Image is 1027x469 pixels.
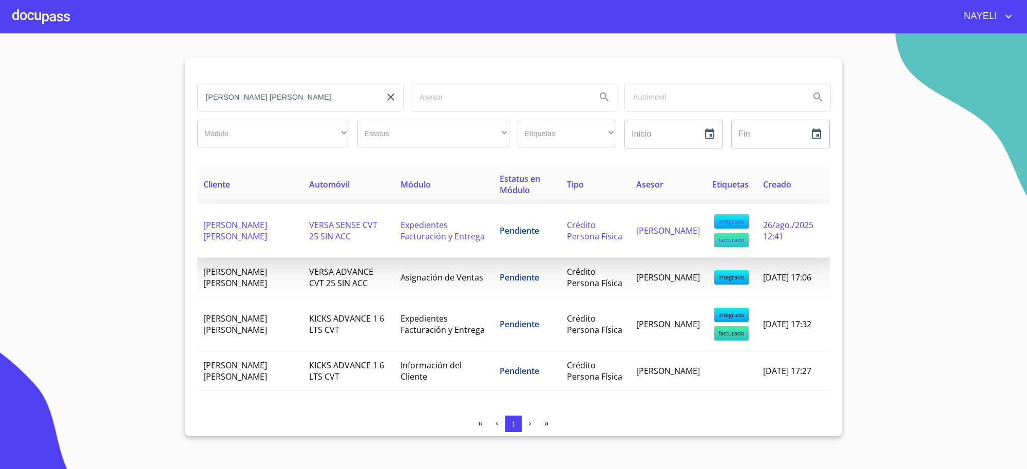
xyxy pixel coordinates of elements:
span: Pendiente [500,225,539,236]
div: ​ [518,120,616,147]
span: [PERSON_NAME] [636,272,700,283]
span: 1 [511,420,515,428]
span: facturado [714,326,749,341]
span: [PERSON_NAME] [636,225,700,236]
span: Pendiente [500,272,539,283]
span: Automóvil [309,179,350,190]
span: [PERSON_NAME] [PERSON_NAME] [203,313,267,335]
span: Creado [763,179,791,190]
span: VERSA SENSE CVT 25 SIN ACC [309,219,377,242]
span: Etiquetas [712,179,749,190]
span: KICKS ADVANCE 1 6 LTS CVT [309,313,384,335]
span: [PERSON_NAME] [PERSON_NAME] [203,266,267,289]
span: Asignación de Ventas [401,272,483,283]
span: Módulo [401,179,431,190]
span: [PERSON_NAME] [636,365,700,377]
span: Tipo [567,179,584,190]
span: Expedientes Facturación y Entrega [401,219,485,242]
input: search [198,83,374,111]
span: VERSA ADVANCE CVT 25 SIN ACC [309,266,373,289]
button: account of current user [956,8,1015,25]
span: Crédito Persona Física [567,266,622,289]
span: [PERSON_NAME] [PERSON_NAME] [203,360,267,382]
button: Search [592,85,617,109]
span: Pendiente [500,318,539,330]
span: Información del Cliente [401,360,462,382]
span: Crédito Persona Física [567,360,622,382]
input: search [411,83,588,111]
span: [PERSON_NAME] [PERSON_NAME] [203,219,267,242]
span: [PERSON_NAME] [636,318,700,330]
span: Crédito Persona Física [567,313,622,335]
button: clear input [378,85,403,109]
span: Crédito Persona Física [567,219,622,242]
div: ​ [197,120,349,147]
span: [DATE] 17:27 [763,365,811,377]
span: Expedientes Facturación y Entrega [401,313,485,335]
span: Estatus en Módulo [500,173,540,196]
span: NAYELI [956,8,1002,25]
span: [DATE] 17:32 [763,318,811,330]
input: search [625,83,802,111]
span: facturado [714,233,749,247]
span: [DATE] 17:06 [763,272,811,283]
span: integrado [714,270,749,285]
span: Cliente [203,179,230,190]
span: Pendiente [500,365,539,377]
button: 1 [505,416,522,432]
span: integrado [714,308,749,322]
button: Search [806,85,830,109]
span: integrado [714,214,749,229]
span: 26/ago./2025 12:41 [763,219,813,242]
span: KICKS ADVANCE 1 6 LTS CVT [309,360,384,382]
div: ​ [357,120,509,147]
span: Asesor [636,179,663,190]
